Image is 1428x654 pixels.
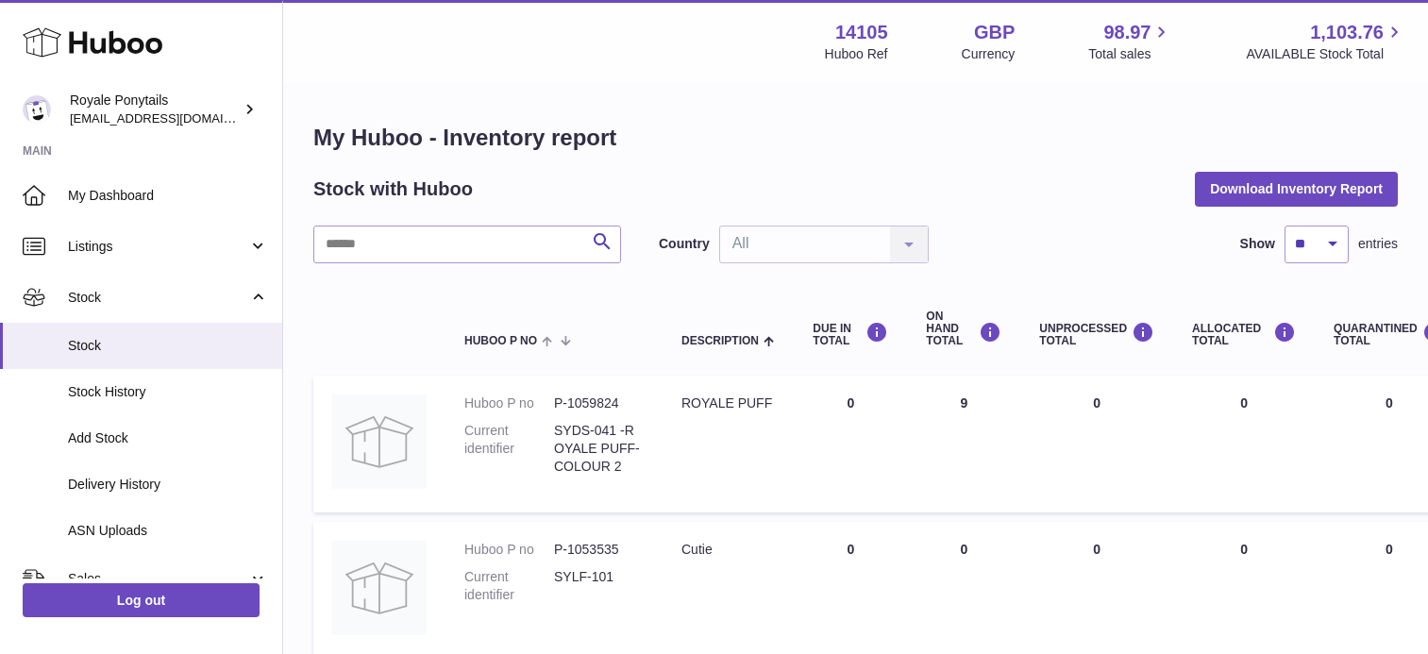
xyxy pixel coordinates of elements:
[68,476,268,494] span: Delivery History
[1386,542,1393,557] span: 0
[68,429,268,447] span: Add Stock
[68,522,268,540] span: ASN Uploads
[1103,20,1151,45] span: 98.97
[68,570,248,588] span: Sales
[70,110,277,126] span: [EMAIL_ADDRESS][DOMAIN_NAME]
[1246,20,1405,63] a: 1,103.76 AVAILABLE Stock Total
[681,541,775,559] div: Cutie
[1039,322,1154,347] div: UNPROCESSED Total
[681,335,759,347] span: Description
[1246,45,1405,63] span: AVAILABLE Stock Total
[68,289,248,307] span: Stock
[1088,20,1172,63] a: 98.97 Total sales
[794,376,907,512] td: 0
[962,45,1016,63] div: Currency
[23,95,51,124] img: qphill92@gmail.com
[68,383,268,401] span: Stock History
[464,335,537,347] span: Huboo P no
[464,568,554,604] dt: Current identifier
[23,583,260,617] a: Log out
[464,394,554,412] dt: Huboo P no
[554,394,644,412] dd: P-1059824
[1173,376,1315,512] td: 0
[681,394,775,412] div: ROYALE PUFF
[1310,20,1384,45] span: 1,103.76
[1386,395,1393,411] span: 0
[974,20,1015,45] strong: GBP
[813,322,888,347] div: DUE IN TOTAL
[554,541,644,559] dd: P-1053535
[659,235,710,253] label: Country
[68,337,268,355] span: Stock
[313,123,1398,153] h1: My Huboo - Inventory report
[1192,322,1296,347] div: ALLOCATED Total
[464,422,554,476] dt: Current identifier
[464,541,554,559] dt: Huboo P no
[554,568,644,604] dd: SYLF-101
[907,376,1020,512] td: 9
[926,310,1001,348] div: ON HAND Total
[1088,45,1172,63] span: Total sales
[1240,235,1275,253] label: Show
[68,187,268,205] span: My Dashboard
[70,92,240,127] div: Royale Ponytails
[1195,172,1398,206] button: Download Inventory Report
[332,541,427,635] img: product image
[1020,376,1173,512] td: 0
[313,176,473,202] h2: Stock with Huboo
[332,394,427,489] img: product image
[68,238,248,256] span: Listings
[554,422,644,476] dd: SYDS-041 -ROYALE PUFF-COLOUR 2
[825,45,888,63] div: Huboo Ref
[835,20,888,45] strong: 14105
[1358,235,1398,253] span: entries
